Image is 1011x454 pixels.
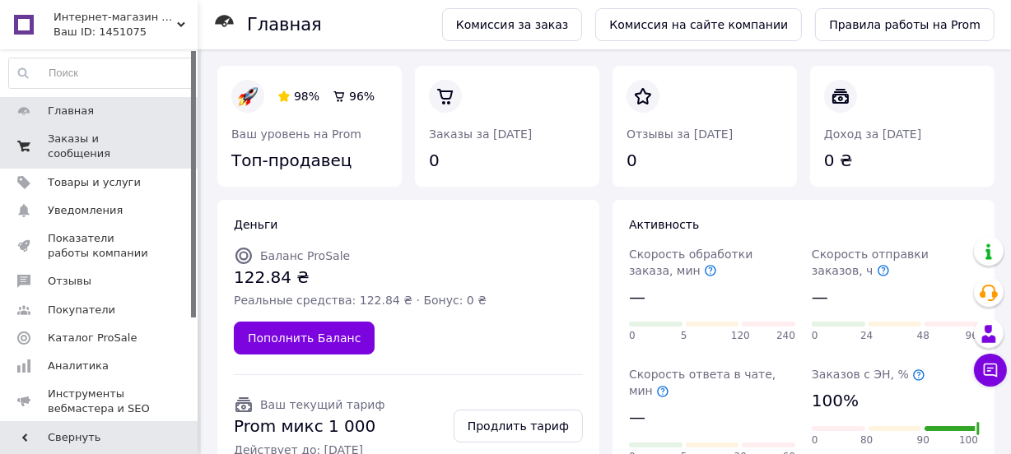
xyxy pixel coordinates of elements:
span: Уведомления [48,203,123,218]
span: Заказов с ЭН, % [812,368,925,381]
span: 90 [917,433,929,447]
span: Каталог ProSale [48,331,137,345]
span: 5 [681,329,687,343]
span: Главная [48,104,94,118]
span: Интернет-магазин Tele-Radio | Теле-Радио товары.Приборы,мультиметры,градусники,паяльники и др. [54,10,177,25]
span: Баланс ProSale [260,249,350,262]
span: 0 [812,433,818,447]
span: — [629,285,645,309]
a: Комиссия на сайте компании [595,8,802,41]
span: Скорость обработки заказа, мин [629,248,752,277]
span: 96 [966,329,978,343]
span: 80 [860,433,873,447]
span: — [812,285,828,309]
span: 98% [294,90,319,103]
span: Реальные средства: 122.84 ₴ · Бонус: 0 ₴ [234,292,487,308]
span: Показатели работы компании [48,231,152,261]
span: Аналитика [48,359,109,373]
a: Пополнить Баланс [234,322,375,354]
span: 100% [812,389,859,413]
span: Деньги [234,218,277,231]
span: Товары и услуги [48,175,141,190]
span: 0 [629,329,636,343]
div: Ваш ID: 1451075 [54,25,198,39]
span: Инструменты вебмастера и SEO [48,387,152,416]
span: Отзывы [48,274,91,289]
h1: Главная [247,15,322,35]
a: Продлить тариф [454,410,583,442]
span: 122.84 ₴ [234,266,487,290]
span: 0 [812,329,818,343]
a: Комиссия за заказ [442,8,583,41]
span: Покупатели [48,303,115,317]
span: 120 [731,329,750,343]
span: 48 [917,329,929,343]
span: — [629,405,645,429]
span: Скорость отправки заказов, ч [812,248,929,277]
span: Ваш текущий тариф [260,398,384,411]
span: 240 [776,329,795,343]
span: 100 [959,433,978,447]
span: 24 [860,329,873,343]
span: Скорость ответа в чате, мин [629,368,776,397]
span: Prom микс 1 000 [234,415,384,438]
button: Чат с покупателем [974,354,1007,387]
span: Активность [629,218,699,231]
a: Правила работы на Prom [815,8,995,41]
input: Поиск [9,58,193,88]
span: 96% [349,90,375,103]
span: Заказы и сообщения [48,132,152,161]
